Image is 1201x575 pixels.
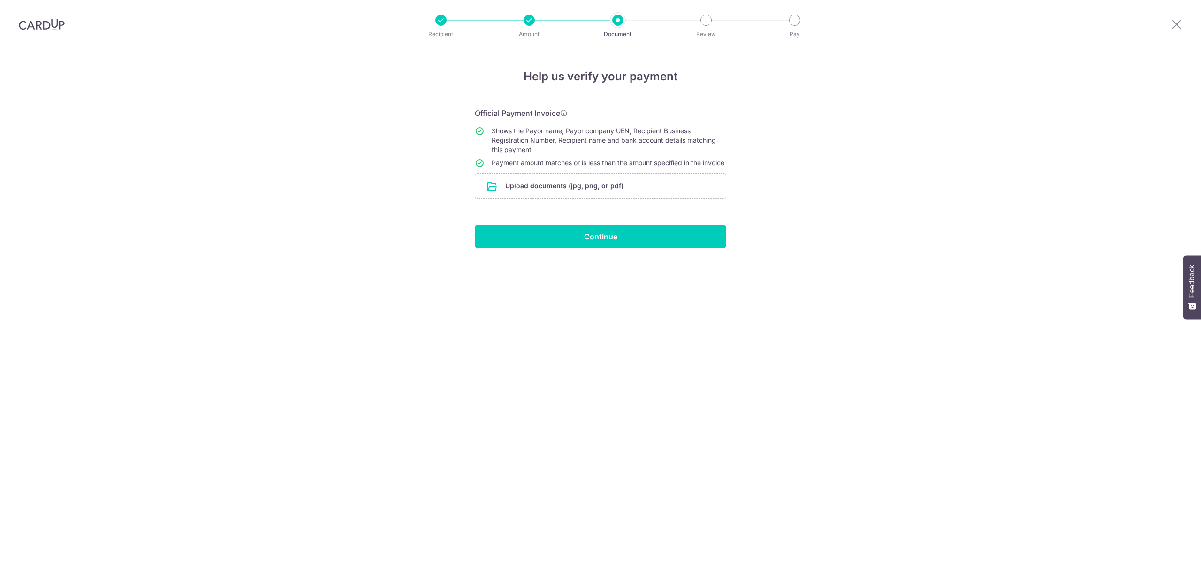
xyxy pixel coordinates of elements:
div: Upload documents (jpg, png, or pdf) [475,173,726,199]
p: Amount [494,30,564,39]
button: Feedback - Show survey [1183,255,1201,319]
p: Pay [760,30,829,39]
p: Recipient [406,30,476,39]
span: Feedback [1188,265,1196,298]
img: CardUp [19,19,65,30]
span: Shows the Payor name, Payor company UEN, Recipient Business Registration Number, Recipient name a... [492,127,716,153]
p: Review [671,30,741,39]
h4: Help us verify your payment [475,68,726,85]
h6: Official Payment Invoice [475,107,726,119]
span: Payment amount matches or is less than the amount specified in the invoice [492,159,724,167]
input: Continue [475,225,726,248]
p: Document [583,30,653,39]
